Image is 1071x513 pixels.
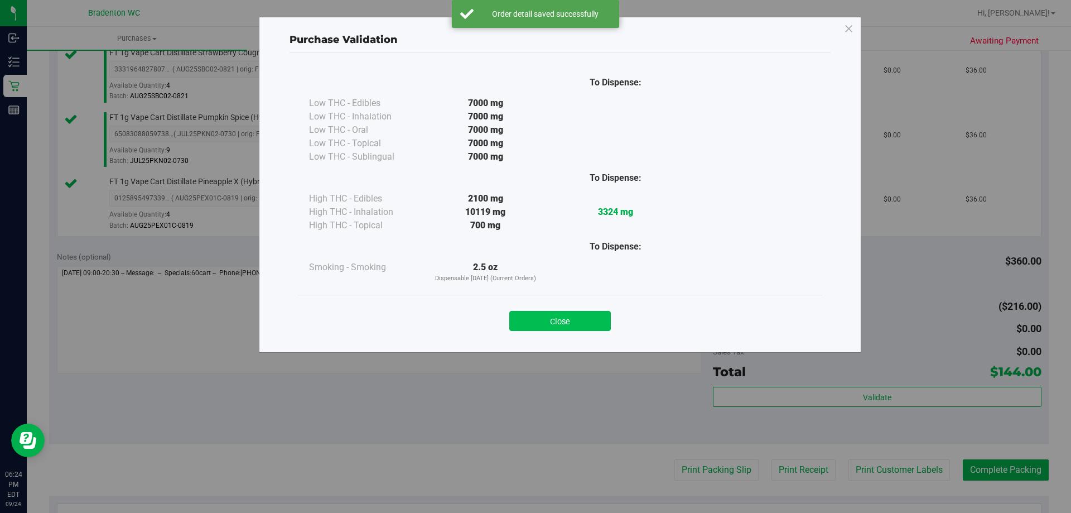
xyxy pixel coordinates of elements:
[309,137,421,150] div: Low THC - Topical
[11,424,45,457] iframe: Resource center
[309,123,421,137] div: Low THC - Oral
[309,261,421,274] div: Smoking - Smoking
[551,240,681,253] div: To Dispense:
[421,192,551,205] div: 2100 mg
[421,137,551,150] div: 7000 mg
[309,192,421,205] div: High THC - Edibles
[598,207,633,217] strong: 3324 mg
[421,261,551,284] div: 2.5 oz
[421,205,551,219] div: 10119 mg
[309,97,421,110] div: Low THC - Edibles
[421,97,551,110] div: 7000 mg
[551,171,681,185] div: To Dispense:
[421,110,551,123] div: 7000 mg
[290,33,398,46] span: Purchase Validation
[509,311,611,331] button: Close
[421,150,551,164] div: 7000 mg
[551,76,681,89] div: To Dispense:
[480,8,611,20] div: Order detail saved successfully
[421,219,551,232] div: 700 mg
[309,150,421,164] div: Low THC - Sublingual
[309,219,421,232] div: High THC - Topical
[421,274,551,284] p: Dispensable [DATE] (Current Orders)
[309,205,421,219] div: High THC - Inhalation
[421,123,551,137] div: 7000 mg
[309,110,421,123] div: Low THC - Inhalation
